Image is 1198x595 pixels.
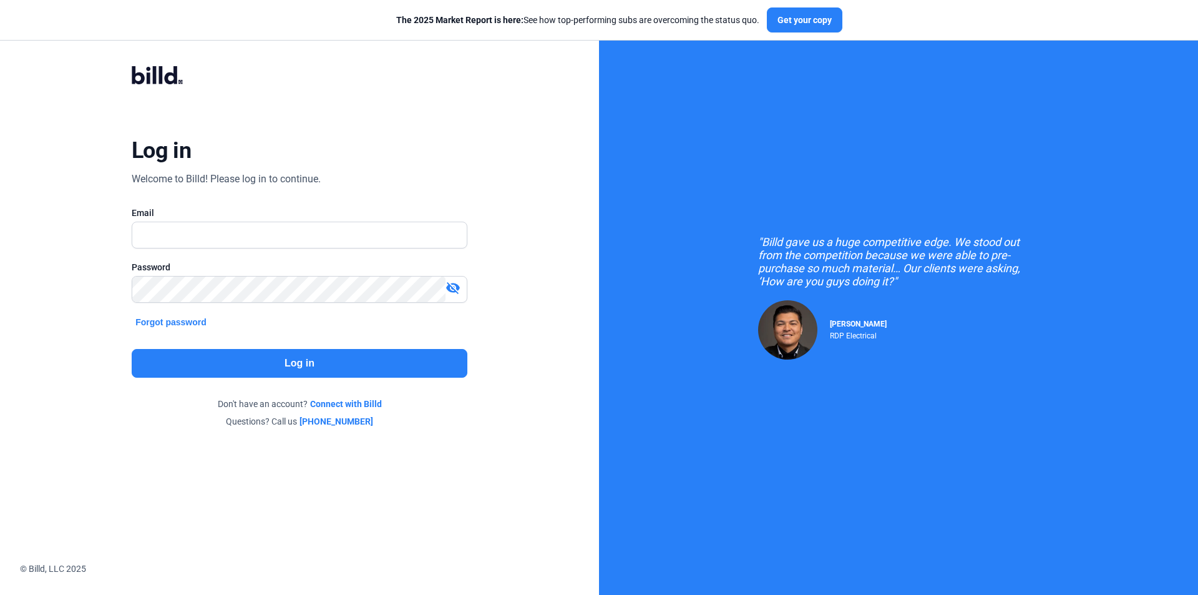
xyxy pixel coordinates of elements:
button: Get your copy [767,7,842,32]
mat-icon: visibility_off [446,280,460,295]
div: Email [132,207,467,219]
a: [PHONE_NUMBER] [299,415,373,428]
div: Questions? Call us [132,415,467,428]
div: Password [132,261,467,273]
span: The 2025 Market Report is here: [396,15,524,25]
div: Don't have an account? [132,398,467,410]
span: [PERSON_NAME] [830,320,887,328]
div: Log in [132,137,191,164]
button: Forgot password [132,315,210,329]
div: Welcome to Billd! Please log in to continue. [132,172,321,187]
div: RDP Electrical [830,328,887,340]
a: Connect with Billd [310,398,382,410]
div: See how top-performing subs are overcoming the status quo. [396,14,759,26]
button: Log in [132,349,467,378]
div: "Billd gave us a huge competitive edge. We stood out from the competition because we were able to... [758,235,1039,288]
img: Raul Pacheco [758,300,817,360]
